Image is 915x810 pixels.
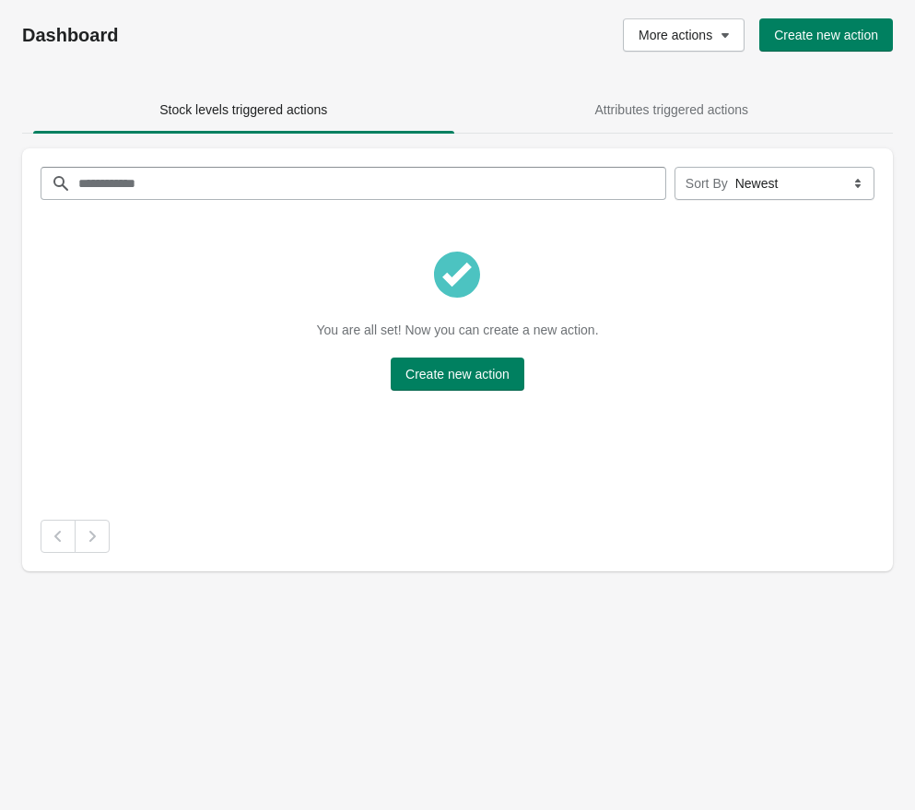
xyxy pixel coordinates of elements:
button: Create new action [759,18,893,52]
span: Stock levels triggered actions [159,102,327,117]
span: Attributes triggered actions [594,102,748,117]
span: More actions [639,28,712,42]
button: More actions [623,18,745,52]
p: You are all set! Now you can create a new action. [316,321,598,339]
nav: Pagination [41,520,874,553]
h1: Dashboard [22,24,363,46]
span: Create new action [405,367,510,382]
button: Create new action [391,358,524,391]
span: Create new action [774,28,878,42]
